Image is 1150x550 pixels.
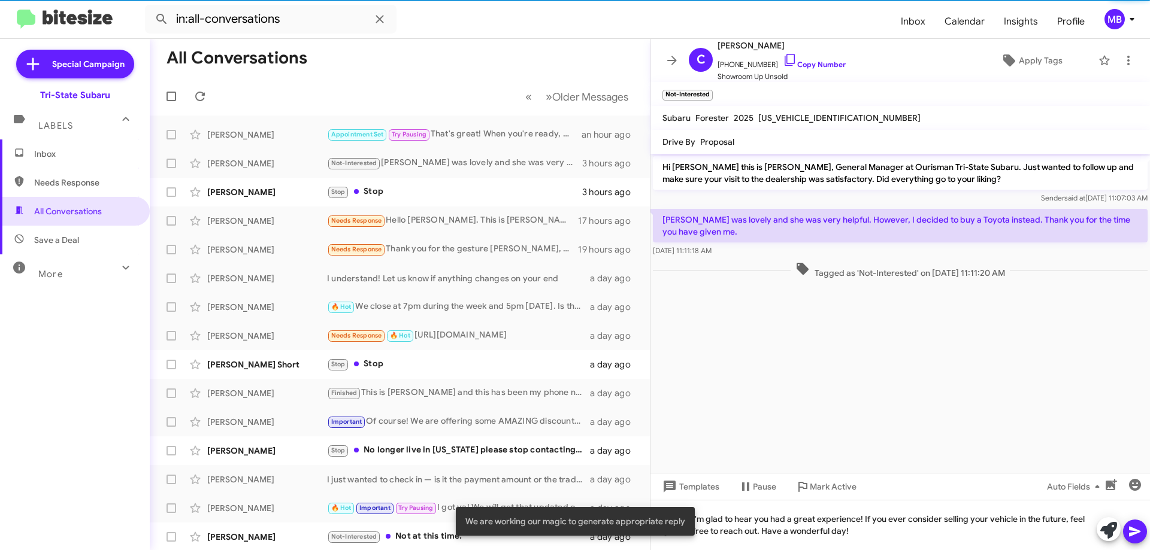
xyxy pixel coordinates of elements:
[653,156,1148,190] p: Hi [PERSON_NAME] this is [PERSON_NAME], General Manager at Ourisman Tri-State Subaru. Just wanted...
[331,533,377,540] span: Not-Interested
[327,127,582,141] div: That's great! When you're ready, we can set up an appointment to explore your options. Let me kno...
[331,360,346,368] span: Stop
[994,4,1048,39] a: Insights
[1064,193,1085,202] span: said at
[327,386,590,400] div: This is [PERSON_NAME] and this has been my phone number since [DATE]. I do not in any manner know...
[1048,4,1094,39] a: Profile
[1037,476,1114,497] button: Auto Fields
[791,262,1010,279] span: Tagged as 'Not-Interested' on [DATE] 11:11:20 AM
[718,38,846,53] span: [PERSON_NAME]
[582,157,640,169] div: 3 hours ago
[700,136,734,147] span: Proposal
[34,177,136,189] span: Needs Response
[52,58,125,70] span: Special Campaign
[718,71,846,83] span: Showroom Up Unsold
[327,415,590,429] div: Of course! We are offering some AMAZING discounts on our new inventory. The Forester's we are off...
[398,504,433,512] span: Try Pausing
[810,476,857,497] span: Mark Active
[578,244,640,256] div: 19 hours ago
[34,205,102,217] span: All Conversations
[590,416,640,428] div: a day ago
[38,120,73,131] span: Labels
[327,443,590,457] div: No longer live in [US_STATE] please stop contacting us
[207,215,327,227] div: [PERSON_NAME]
[538,84,635,109] button: Next
[327,300,590,314] div: We close at 7pm during the week and 5pm [DATE]. Is there another time that does work for you?
[207,272,327,284] div: [PERSON_NAME]
[331,389,358,397] span: Finished
[40,89,110,101] div: Tri-State Subaru
[16,50,134,78] a: Special Campaign
[167,48,307,68] h1: All Conversations
[327,501,590,515] div: I got ya! We will get that updated on our end
[786,476,866,497] button: Mark Active
[653,246,712,255] span: [DATE] 11:11:18 AM
[590,358,640,370] div: a day ago
[1047,476,1104,497] span: Auto Fields
[331,332,382,339] span: Needs Response
[207,129,327,141] div: [PERSON_NAME]
[1104,9,1125,29] div: MB
[207,157,327,169] div: [PERSON_NAME]
[662,136,695,147] span: Drive By
[590,387,640,399] div: a day ago
[650,500,1150,550] div: I'm glad to hear you had a great experience! If you ever consider selling your vehicle in the fut...
[207,531,327,543] div: [PERSON_NAME]
[1019,50,1063,71] span: Apply Tags
[207,502,327,514] div: [PERSON_NAME]
[590,473,640,485] div: a day ago
[660,476,719,497] span: Templates
[734,113,753,123] span: 2025
[207,416,327,428] div: [PERSON_NAME]
[38,269,63,279] span: More
[578,215,640,227] div: 17 hours ago
[331,130,384,138] span: Appointment Set
[697,50,706,69] span: C
[207,330,327,342] div: [PERSON_NAME]
[327,185,582,199] div: Stop
[34,148,136,160] span: Inbox
[729,476,786,497] button: Pause
[590,445,640,457] div: a day ago
[331,418,362,426] span: Important
[546,89,552,104] span: »
[662,113,691,123] span: Subaru
[327,272,590,284] div: I understand! Let us know if anything changes on your end
[525,89,532,104] span: «
[758,113,921,123] span: [US_VEHICLE_IDENTIFICATION_NUMBER]
[327,156,582,170] div: [PERSON_NAME] was lovely and she was very helpful. However, I decided to buy a Toyota instead. Th...
[783,60,846,69] a: Copy Number
[519,84,635,109] nav: Page navigation example
[207,358,327,370] div: [PERSON_NAME] Short
[891,4,935,39] span: Inbox
[331,303,352,311] span: 🔥 Hot
[331,188,346,196] span: Stop
[718,53,846,71] span: [PHONE_NUMBER]
[582,129,640,141] div: an hour ago
[327,530,590,543] div: Not at this time.
[331,446,346,454] span: Stop
[207,445,327,457] div: [PERSON_NAME]
[327,214,578,227] div: Hello [PERSON_NAME]. This is [PERSON_NAME]'s wife's email. So I am going to give you his email: [...
[392,130,426,138] span: Try Pausing
[1041,193,1148,202] span: Sender [DATE] 11:07:03 AM
[465,515,685,527] span: We are working our magic to generate appropriate reply
[331,159,377,167] span: Not-Interested
[653,209,1148,242] p: [PERSON_NAME] was lovely and she was very helpful. However, I decided to buy a Toyota instead. Th...
[390,332,410,339] span: 🔥 Hot
[935,4,994,39] span: Calendar
[552,90,628,104] span: Older Messages
[753,476,776,497] span: Pause
[327,242,578,256] div: Thank you for the gesture [PERSON_NAME], however the BRZ driver my grandson Loves the car. So it ...
[359,504,391,512] span: Important
[331,504,352,512] span: 🔥 Hot
[327,473,590,485] div: I just wanted to check in — is it the payment amount or the trade-in value that’s been holding th...
[327,329,590,342] div: [URL][DOMAIN_NAME]
[590,272,640,284] div: a day ago
[207,186,327,198] div: [PERSON_NAME]
[145,5,397,34] input: Search
[1094,9,1137,29] button: MB
[327,357,590,371] div: Stop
